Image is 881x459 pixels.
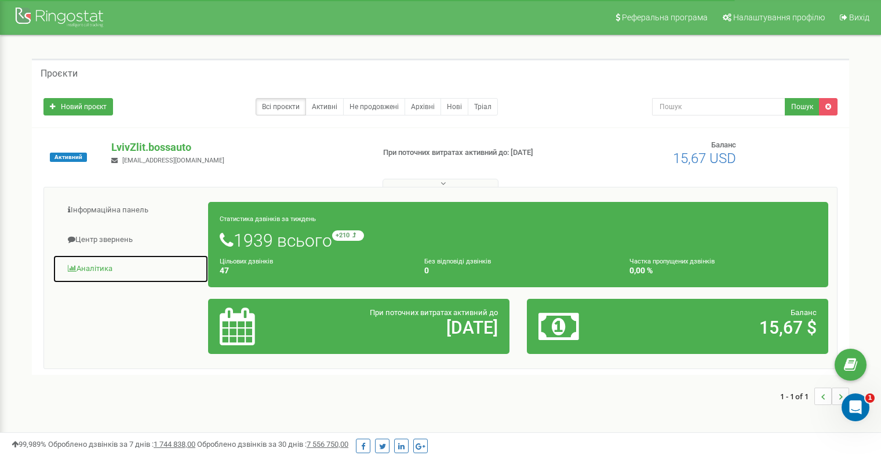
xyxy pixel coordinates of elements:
a: Архівні [405,98,441,115]
span: Реферальна програма [622,13,708,22]
span: Вихід [849,13,869,22]
a: Всі проєкти [256,98,306,115]
h4: 0 [424,266,611,275]
small: Частка пропущених дзвінків [629,258,715,265]
a: Інформаційна панель [53,196,209,225]
a: Активні [305,98,344,115]
span: 99,989% [12,440,46,449]
h4: 0,00 % [629,266,817,275]
p: При поточних витратах активний до: [DATE] [383,147,569,158]
h1: 1939 всього [220,230,817,250]
u: 1 744 838,00 [154,440,195,449]
span: При поточних витратах активний до [370,308,498,317]
span: [EMAIL_ADDRESS][DOMAIN_NAME] [122,157,224,164]
span: 1 - 1 of 1 [780,388,814,405]
a: Центр звернень [53,226,209,254]
p: LvivZlit.bossauto [111,140,365,155]
span: Баланс [791,308,817,317]
small: Цільових дзвінків [220,258,273,265]
h2: 15,67 $ [637,318,817,337]
span: Активний [50,153,87,162]
span: Налаштування профілю [733,13,825,22]
a: Нові [440,98,468,115]
u: 7 556 750,00 [307,440,348,449]
span: Оброблено дзвінків за 7 днів : [48,440,195,449]
a: Новий проєкт [43,98,113,115]
small: Статистика дзвінків за тиждень [220,215,316,223]
h5: Проєкти [41,68,78,79]
a: Тріал [468,98,498,115]
small: Без відповіді дзвінків [424,258,491,265]
small: +210 [332,230,364,241]
span: 15,67 USD [673,150,736,167]
input: Пошук [652,98,785,115]
a: Не продовжені [343,98,405,115]
span: Баланс [711,140,736,149]
iframe: Intercom live chat [842,393,869,421]
a: Аналiтика [53,255,209,283]
button: Пошук [785,98,820,115]
span: Оброблено дзвінків за 30 днів : [197,440,348,449]
nav: ... [780,376,849,417]
span: 1 [865,393,875,403]
h4: 47 [220,266,407,275]
h2: [DATE] [318,318,498,337]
